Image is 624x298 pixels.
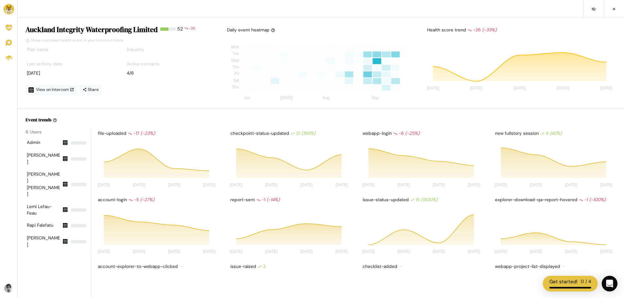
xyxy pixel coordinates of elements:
i: (-33%) [482,27,497,33]
div: 15 [410,197,438,203]
tspan: [DATE] [600,183,613,187]
div: account-login [97,195,219,204]
tspan: [DATE] [495,249,507,254]
div: Rapi Falefatu [27,222,61,229]
tspan: [DATE] [600,249,613,254]
div: NaN% [71,157,86,161]
i: (-100%) [589,197,606,202]
img: Brand [4,4,14,14]
h6: Event trends [26,116,51,123]
tspan: [DATE] [600,86,613,91]
tspan: Mon [231,45,239,49]
label: Active contacts [127,61,160,67]
div: file-uploaded [97,129,219,138]
a: View on Intercom [26,85,77,95]
tspan: Sat [233,78,239,83]
img: Avatar [4,284,13,293]
tspan: [DATE] [397,183,410,187]
div: Daily event heatmap [227,27,275,33]
tspan: [DATE] [433,183,445,187]
tspan: [DATE] [397,249,410,254]
div: Health score trend [426,26,616,35]
tspan: [DATE] [133,183,145,187]
tspan: [DATE] [433,249,445,254]
tspan: [DATE] [98,183,110,187]
tspan: [DATE] [513,86,526,91]
div: -1 [579,197,606,203]
div: 21 [291,130,315,137]
tspan: [DATE] [557,86,569,91]
label: Plan name [27,46,48,53]
div: Lemi Lefau-Feau [27,203,61,217]
tspan: Thu [232,65,239,69]
div: -17 [128,130,155,137]
i: (-27%) [140,197,154,202]
i: (40%) [550,131,562,136]
div: webapp-login [361,129,484,138]
span: View on Intercom [36,87,74,92]
tspan: [DATE] [230,183,242,187]
tspan: [DATE] [565,183,577,187]
tspan: [DATE] [427,86,439,91]
div: 4 [540,130,562,137]
div: 4/6 [127,70,214,77]
i: (1500%) [421,197,438,202]
i: (190%) [301,131,315,136]
div: -6 [393,130,420,137]
div: new fullstory session [494,129,616,138]
tspan: [DATE] [98,249,110,254]
tspan: [DATE] [265,183,277,187]
tspan: [DATE] [565,249,577,254]
tspan: Tue [232,52,239,56]
a: Share [80,85,102,95]
div: NaN% [71,183,86,186]
div: -1 [256,197,280,203]
i: (-25%) [405,131,420,136]
div: 0 / 4 [581,278,591,286]
tspan: [DATE] [168,183,180,187]
div: Open Intercom Messenger [602,276,617,291]
div: report-sent [229,195,351,204]
div: NaN% [71,208,86,212]
tspan: [DATE] [265,249,277,254]
div: NaN% [71,141,86,145]
div: [PERSON_NAME] [27,152,61,166]
tspan: [DATE] [230,249,242,254]
div: 52 [177,26,183,37]
tspan: Jun [244,96,250,100]
div: 6 Users [26,129,91,135]
tspan: [DATE] [300,249,313,254]
div: checkpoint-status-updated [229,129,351,138]
tspan: [DATE] [335,183,348,187]
tspan: [DATE] [468,183,480,187]
tspan: [DATE] [203,183,216,187]
tspan: [DATE] [280,96,293,100]
tspan: Sep [371,96,379,100]
tspan: [DATE] [362,249,375,254]
tspan: [DATE] [468,249,480,254]
div: -26 [188,26,195,37]
div: [PERSON_NAME] [27,235,61,248]
label: Last activity date [27,61,63,67]
i: (-23%) [141,131,155,136]
div: account-explorer-to-webapp-clicked [97,262,219,271]
tspan: Wed [231,58,239,63]
div: issue-status-updated [361,195,484,204]
label: Industry [127,46,144,53]
tspan: [DATE] [335,249,348,254]
a: Show customer health score in your Intercom Inbox [26,38,123,43]
tspan: [DATE] [133,249,145,254]
div: -5 [128,197,154,203]
tspan: [DATE] [530,249,542,254]
div: NaN% [71,240,86,243]
div: explorer-download-qa-report-hovered [494,195,616,204]
div: issue-raised [229,262,351,271]
tspan: [DATE] [495,183,507,187]
div: 3 [257,263,266,270]
div: checklist-added [361,262,484,271]
tspan: [DATE] [362,183,375,187]
div: Admin [27,139,61,147]
div: -26 [467,27,497,33]
tspan: [DATE] [530,183,542,187]
tspan: Fri [235,72,239,76]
